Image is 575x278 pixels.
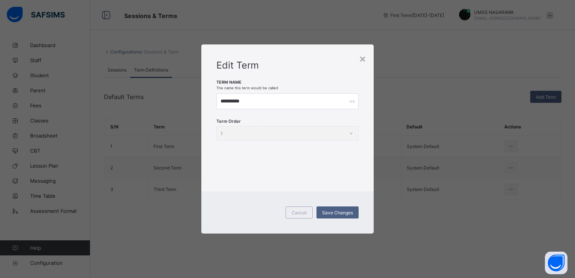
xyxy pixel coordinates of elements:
[292,210,307,215] span: Cancel
[216,119,241,124] span: Term Order
[216,60,259,71] span: Edit Term
[359,52,366,65] div: ×
[216,80,278,85] label: Term name
[216,86,278,90] span: The name this term would be called
[322,210,353,215] span: Save Changes
[545,252,567,274] button: Open asap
